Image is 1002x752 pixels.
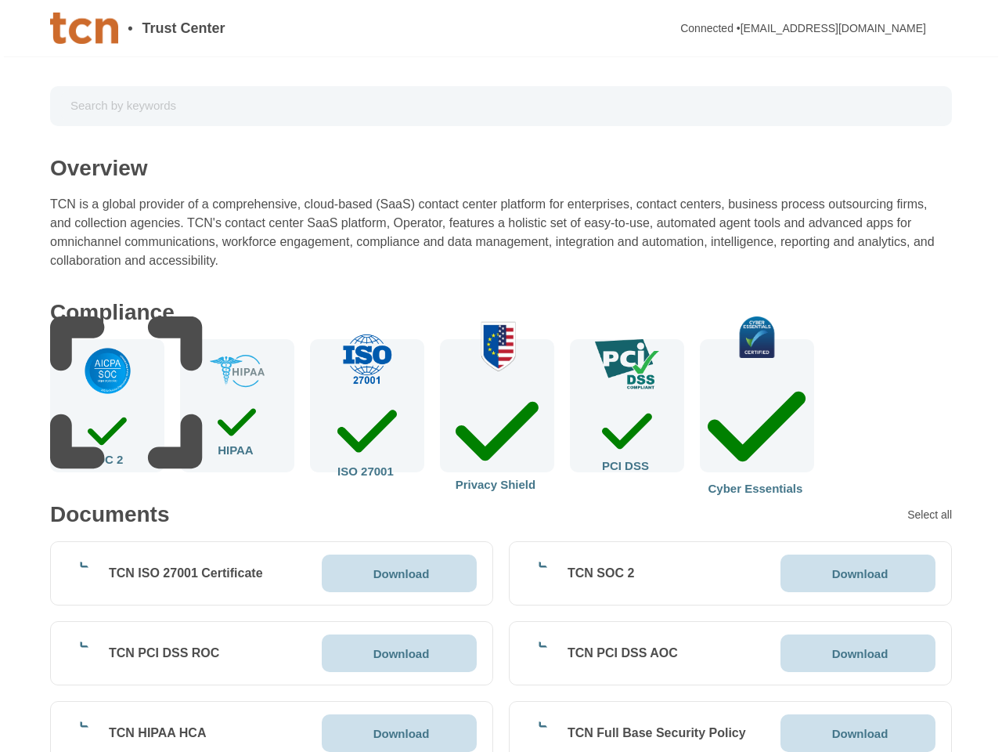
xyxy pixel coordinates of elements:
[907,509,952,520] div: Select all
[708,371,806,494] div: Cyber Essentials
[460,320,535,371] img: check
[109,566,263,581] div: TCN ISO 27001 Certificate
[568,725,746,741] div: TCN Full Base Security Policy
[373,728,430,739] p: Download
[680,23,926,34] div: Connected • [EMAIL_ADDRESS][DOMAIN_NAME]
[719,316,795,358] img: check
[50,195,952,270] div: TCN is a global provider of a comprehensive, cloud-based (SaaS) contact center platform for enter...
[210,355,265,388] img: check
[50,13,118,44] img: Company Banner
[568,566,634,581] div: TCN SOC 2
[373,568,430,580] p: Download
[341,334,395,385] img: check
[568,645,678,661] div: TCN PCI DSS AOC
[50,302,175,324] div: Compliance
[456,384,539,491] div: Privacy Shield
[109,645,219,661] div: TCN PCI DSS ROC
[832,648,888,660] p: Download
[128,21,132,35] span: •
[50,157,148,179] div: Overview
[218,400,257,457] div: HIPAA
[50,504,169,526] div: Documents
[832,728,888,739] p: Download
[602,403,652,472] div: PCI DSS
[373,648,430,660] p: Download
[142,21,225,35] span: Trust Center
[337,397,397,477] div: ISO 27001
[61,92,941,120] input: Search by keywords
[832,568,888,580] p: Download
[595,339,659,390] img: check
[109,725,206,741] div: TCN HIPAA HCA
